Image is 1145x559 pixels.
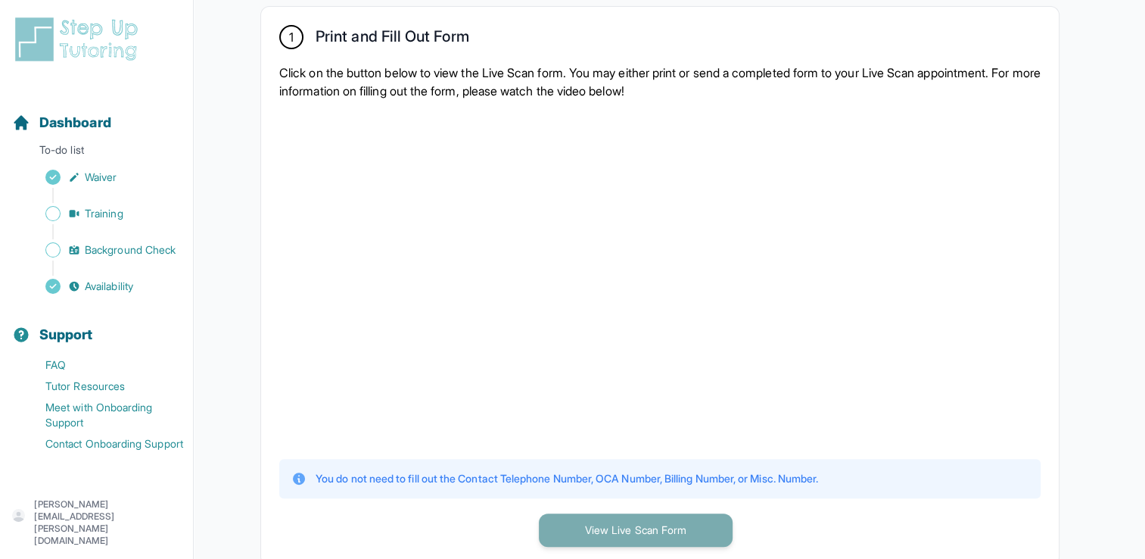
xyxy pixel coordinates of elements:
a: FAQ [12,354,193,376]
a: Dashboard [12,112,111,133]
p: You do not need to fill out the Contact Telephone Number, OCA Number, Billing Number, or Misc. Nu... [316,471,818,486]
a: Background Check [12,239,193,261]
a: Contact Onboarding Support [12,433,193,454]
button: View Live Scan Form [539,514,733,547]
button: Dashboard [6,88,187,139]
a: View Live Scan Form [539,522,733,537]
button: Support [6,300,187,351]
p: [PERSON_NAME][EMAIL_ADDRESS][PERSON_NAME][DOMAIN_NAME] [34,498,181,547]
a: Availability [12,276,193,297]
span: Dashboard [39,112,111,133]
a: Meet with Onboarding Support [12,397,193,433]
span: Training [85,206,123,221]
span: 1 [289,28,294,46]
img: logo [12,15,147,64]
a: Tutor Resources [12,376,193,397]
button: [PERSON_NAME][EMAIL_ADDRESS][PERSON_NAME][DOMAIN_NAME] [12,498,181,547]
span: Availability [85,279,133,294]
span: Background Check [85,242,176,258]
a: Training [12,203,193,224]
p: To-do list [6,142,187,164]
span: Support [39,324,93,345]
iframe: YouTube video player [279,112,809,444]
h2: Print and Fill Out Form [316,27,469,52]
span: Waiver [85,170,117,185]
a: Waiver [12,167,193,188]
p: Click on the button below to view the Live Scan form. You may either print or send a completed fo... [279,64,1041,100]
